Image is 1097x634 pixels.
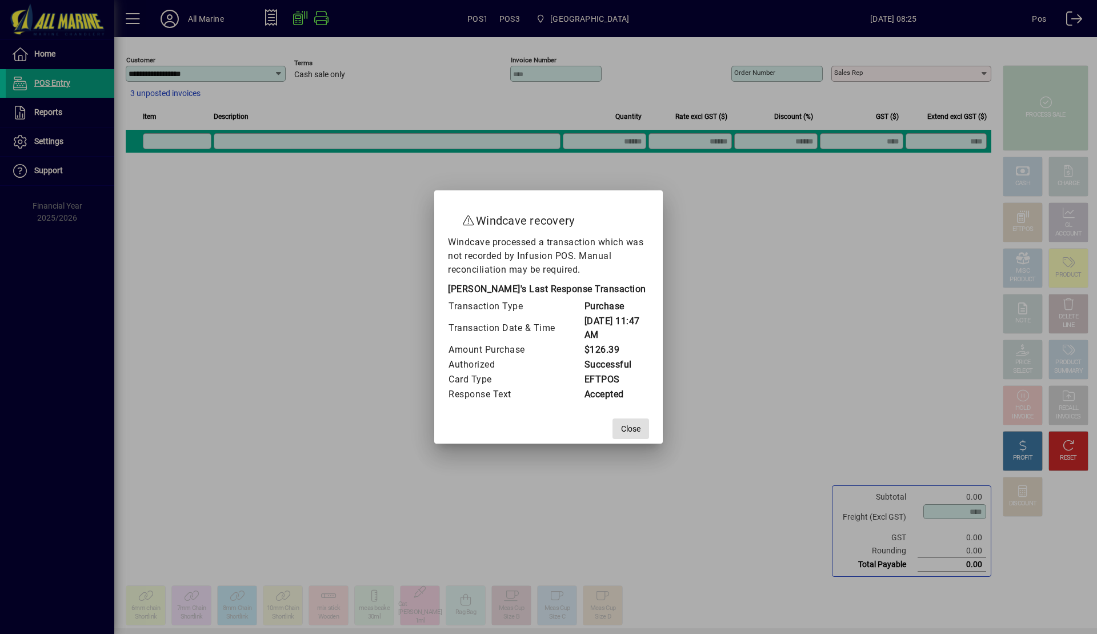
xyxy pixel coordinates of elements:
[584,357,650,372] td: Successful
[448,357,584,372] td: Authorized
[448,314,584,342] td: Transaction Date & Time
[584,387,650,402] td: Accepted
[448,236,649,402] div: Windcave processed a transaction which was not recorded by Infusion POS. Manual reconciliation ma...
[621,423,640,435] span: Close
[448,372,584,387] td: Card Type
[448,342,584,357] td: Amount Purchase
[448,387,584,402] td: Response Text
[448,282,649,299] div: [PERSON_NAME]'s Last Response Transaction
[584,342,650,357] td: $126.39
[584,372,650,387] td: EFTPOS
[612,418,649,439] button: Close
[584,314,650,342] td: [DATE] 11:47 AM
[448,202,649,235] h2: Windcave recovery
[448,299,584,314] td: Transaction Type
[584,299,650,314] td: Purchase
